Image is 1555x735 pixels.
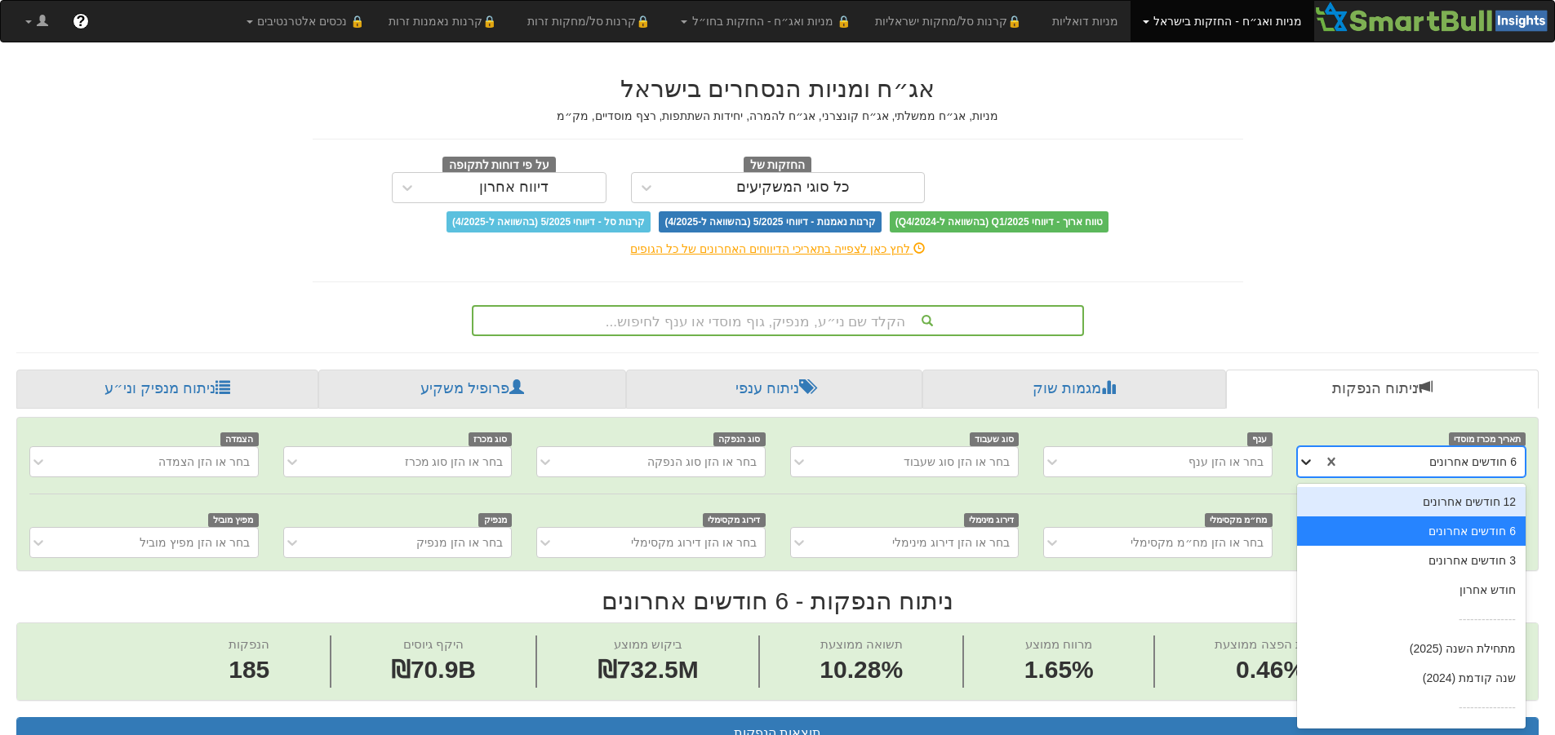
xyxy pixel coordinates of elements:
span: 0.46% [1215,653,1326,688]
a: ניתוח ענפי [626,370,922,409]
span: ₪70.9B [391,656,476,683]
div: שנה קודמת (2024) [1297,663,1526,693]
a: ניתוח הנפקות [1226,370,1539,409]
span: 10.28% [820,653,903,688]
span: היקף גיוסים [403,637,464,651]
div: 6 חודשים אחרונים [1429,454,1517,470]
a: מניות דואליות [1040,1,1131,42]
div: חודש אחרון [1297,575,1526,604]
span: הנפקות [229,637,269,651]
div: בחר או הזן סוג שעבוד [904,454,1010,470]
span: מח״מ מקסימלי [1205,513,1273,527]
span: עמלת הפצה ממוצעת [1215,637,1326,651]
span: על פי דוחות לתקופה [442,157,556,175]
span: סוג מכרז [469,432,513,446]
span: קרנות סל - דיווחי 5/2025 (בהשוואה ל-4/2025) [447,211,651,232]
div: בחר או הזן מח״מ מקסימלי [1131,534,1264,551]
div: --------------- [1297,604,1526,634]
div: --------------- [1297,693,1526,722]
div: לחץ כאן לצפייה בתאריכי הדיווחים האחרונים של כל הגופים [300,241,1255,257]
a: ? [60,1,101,42]
a: 🔒 נכסים אלטרנטיבים [234,1,377,42]
span: מרווח ממוצע [1025,637,1092,651]
span: ₪732.5M [598,656,699,683]
span: החזקות של [744,157,812,175]
span: תאריך מכרז מוסדי [1449,432,1526,446]
span: תשואה ממוצעת [820,637,903,651]
span: 185 [229,653,269,688]
h2: אג״ח ומניות הנסחרים בישראל [313,75,1243,102]
a: פרופיל משקיע [318,370,625,409]
a: ניתוח מנפיק וני״ע [16,370,318,409]
span: דירוג מינימלי [964,513,1020,527]
div: בחר או הזן ענף [1188,454,1264,470]
div: מתחילת השנה (2025) [1297,634,1526,663]
span: סוג הנפקה [713,432,766,446]
a: 🔒קרנות נאמנות זרות [376,1,515,42]
a: מניות ואג״ח - החזקות בישראל [1131,1,1314,42]
span: ביקוש ממוצע [614,637,682,651]
div: בחר או הזן דירוג מינימלי [892,534,1010,551]
div: 12 חודשים אחרונים [1297,487,1526,516]
div: בחר או הזן מפיץ מוביל [140,534,250,551]
div: 6 חודשים אחרונים [1297,516,1526,546]
span: דירוג מקסימלי [703,513,766,527]
div: 3 חודשים אחרונים [1297,546,1526,575]
h2: ניתוח הנפקות - 6 חודשים אחרונים [16,587,1539,614]
span: מנפיק [478,513,512,527]
div: בחר או הזן סוג הנפקה [647,454,757,470]
a: 🔒קרנות סל/מחקות זרות [515,1,669,42]
div: דיווח אחרון [479,179,549,196]
span: טווח ארוך - דיווחי Q1/2025 (בהשוואה ל-Q4/2024) [890,211,1108,232]
span: ענף [1247,432,1273,446]
span: מפיץ מוביל [208,513,259,527]
span: ? [76,13,85,29]
a: 🔒 מניות ואג״ח - החזקות בחו״ל [669,1,863,42]
div: הקלד שם ני״ע, מנפיק, גוף מוסדי או ענף לחיפוש... [473,307,1082,334]
span: סוג שעבוד [970,432,1020,446]
div: בחר או הזן סוג מכרז [405,454,504,470]
div: בחר או הזן מנפיק [416,534,503,551]
a: 🔒קרנות סל/מחקות ישראליות [863,1,1039,42]
span: 1.65% [1024,653,1094,688]
h5: מניות, אג״ח ממשלתי, אג״ח קונצרני, אג״ח להמרה, יחידות השתתפות, רצף מוסדיים, מק״מ [313,110,1243,122]
div: בחר או הזן דירוג מקסימלי [631,534,757,551]
span: קרנות נאמנות - דיווחי 5/2025 (בהשוואה ל-4/2025) [659,211,881,232]
div: בחר או הזן הצמדה [158,454,250,470]
div: כל סוגי המשקיעים [736,179,850,196]
img: Smartbull [1314,1,1554,33]
a: מגמות שוק [922,370,1225,409]
span: הצמדה [220,432,259,446]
